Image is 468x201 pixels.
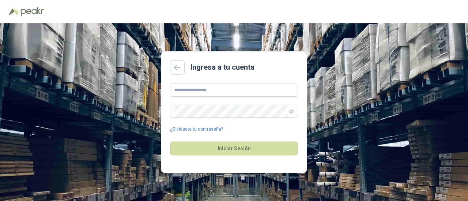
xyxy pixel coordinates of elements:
a: ¿Olvidaste tu contraseña? [170,126,223,133]
span: eye-invisible [289,109,294,113]
h2: Ingresa a tu cuenta [190,62,254,73]
button: Iniciar Sesión [170,142,298,155]
img: Peakr [20,7,44,16]
img: Logo [9,8,19,15]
